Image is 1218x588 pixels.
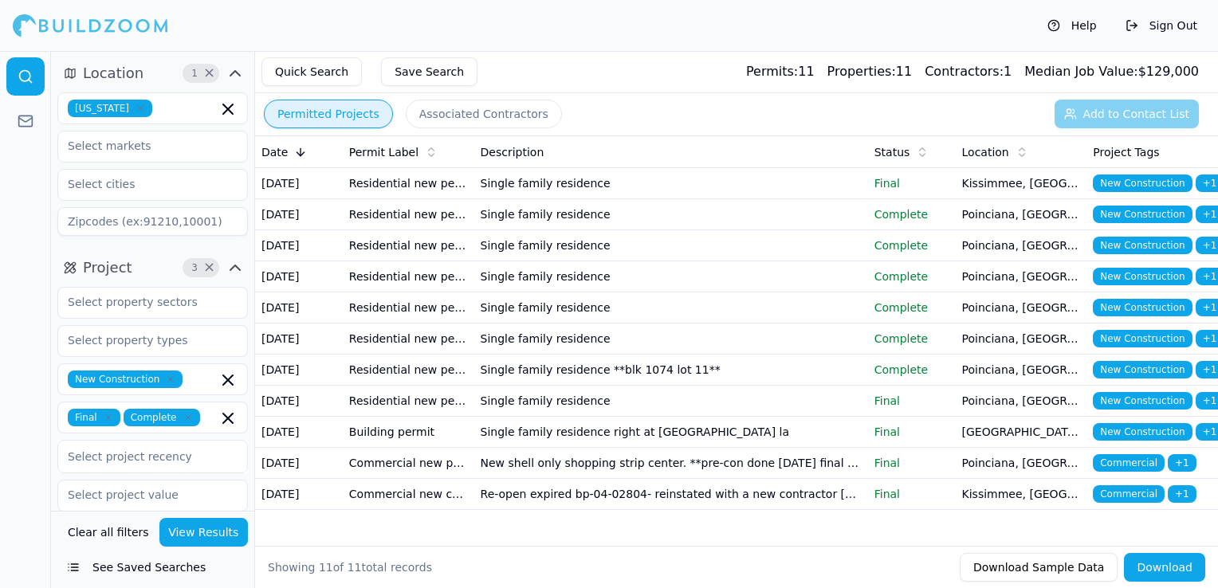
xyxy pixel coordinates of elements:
[1039,13,1105,38] button: Help
[474,261,868,292] td: Single family residence
[474,355,868,386] td: Single family residence **blk 1074 lot 11**
[474,448,868,479] td: New shell only shopping strip center. **pre-con done [DATE] final inspection hold **** please get...
[68,100,152,117] span: [US_STATE]
[1024,62,1199,81] div: $ 129,000
[956,261,1087,292] td: Poinciana, [GEOGRAPHIC_DATA]
[1093,174,1192,192] span: New Construction
[874,393,949,409] p: Final
[57,61,248,86] button: Location1Clear Location filters
[57,255,248,280] button: Project3Clear Project filters
[255,355,343,386] td: [DATE]
[956,292,1087,323] td: Poinciana, [GEOGRAPHIC_DATA]
[474,417,868,448] td: Single family residence right at [GEOGRAPHIC_DATA] la
[255,417,343,448] td: [DATE]
[255,448,343,479] td: [DATE]
[343,323,474,355] td: Residential new permit - ex: new house
[83,62,143,84] span: Location
[1093,299,1192,316] span: New Construction
[874,269,949,284] p: Complete
[159,518,249,547] button: View Results
[925,64,1004,79] span: Contractors:
[58,480,227,509] input: Select project value
[827,62,913,81] div: 11
[58,288,227,316] input: Select property sectors
[58,131,227,160] input: Select markets
[343,199,474,230] td: Residential new permit - ex: new house
[343,448,474,479] td: Commercial new permit
[261,57,362,86] button: Quick Search
[1093,392,1192,410] span: New Construction
[255,199,343,230] td: [DATE]
[1024,64,1137,79] span: Median Job Value:
[481,144,544,160] span: Description
[474,168,868,199] td: Single family residence
[474,292,868,323] td: Single family residence
[827,64,896,79] span: Properties:
[1168,485,1196,503] span: + 1
[874,331,949,347] p: Complete
[343,261,474,292] td: Residential new permit - ex: new house
[956,479,1087,510] td: Kissimmee, [GEOGRAPHIC_DATA]
[962,144,1009,160] span: Location
[956,417,1087,448] td: [GEOGRAPHIC_DATA], [GEOGRAPHIC_DATA]
[268,559,432,575] div: Showing of total records
[1093,268,1192,285] span: New Construction
[1093,144,1159,160] span: Project Tags
[349,144,418,160] span: Permit Label
[1093,206,1192,223] span: New Construction
[874,362,949,378] p: Complete
[874,424,949,440] p: Final
[68,409,120,426] span: Final
[187,65,202,81] span: 1
[187,260,202,276] span: 3
[474,386,868,417] td: Single family residence
[319,561,333,574] span: 11
[1118,13,1205,38] button: Sign Out
[343,168,474,199] td: Residential new permit - ex: new house
[874,486,949,502] p: Final
[381,57,477,86] button: Save Search
[64,518,153,547] button: Clear all filters
[343,292,474,323] td: Residential new permit - ex: new house
[1093,361,1192,378] span: New Construction
[1093,485,1165,503] span: Commercial
[1093,330,1192,347] span: New Construction
[124,409,200,426] span: Complete
[474,479,868,510] td: Re-open expired bp-04-02804- reinstated with a new contractor [DATE] to expire [DATE]
[261,144,288,160] span: Date
[874,455,949,471] p: Final
[255,386,343,417] td: [DATE]
[874,206,949,222] p: Complete
[255,292,343,323] td: [DATE]
[925,62,1012,81] div: 1
[874,237,949,253] p: Complete
[343,479,474,510] td: Commercial new construction
[956,323,1087,355] td: Poinciana, [GEOGRAPHIC_DATA]
[343,355,474,386] td: Residential new permit - ex: new house
[406,100,562,128] button: Associated Contractors
[255,230,343,261] td: [DATE]
[956,448,1087,479] td: Poinciana, [GEOGRAPHIC_DATA]
[474,199,868,230] td: Single family residence
[956,199,1087,230] td: Poinciana, [GEOGRAPHIC_DATA]
[474,323,868,355] td: Single family residence
[255,168,343,199] td: [DATE]
[874,144,910,160] span: Status
[1093,454,1165,472] span: Commercial
[746,62,815,81] div: 11
[57,553,248,582] button: See Saved Searches
[1093,423,1192,441] span: New Construction
[1093,237,1192,254] span: New Construction
[57,207,248,236] input: Zipcodes (ex:91210,10001)
[348,561,362,574] span: 11
[203,69,215,77] span: Clear Location filters
[956,230,1087,261] td: Poinciana, [GEOGRAPHIC_DATA]
[343,386,474,417] td: Residential new permit - ex: new house
[343,417,474,448] td: Building permit
[956,386,1087,417] td: Poinciana, [GEOGRAPHIC_DATA]
[83,257,132,279] span: Project
[255,323,343,355] td: [DATE]
[746,64,798,79] span: Permits:
[874,300,949,316] p: Complete
[960,553,1118,582] button: Download Sample Data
